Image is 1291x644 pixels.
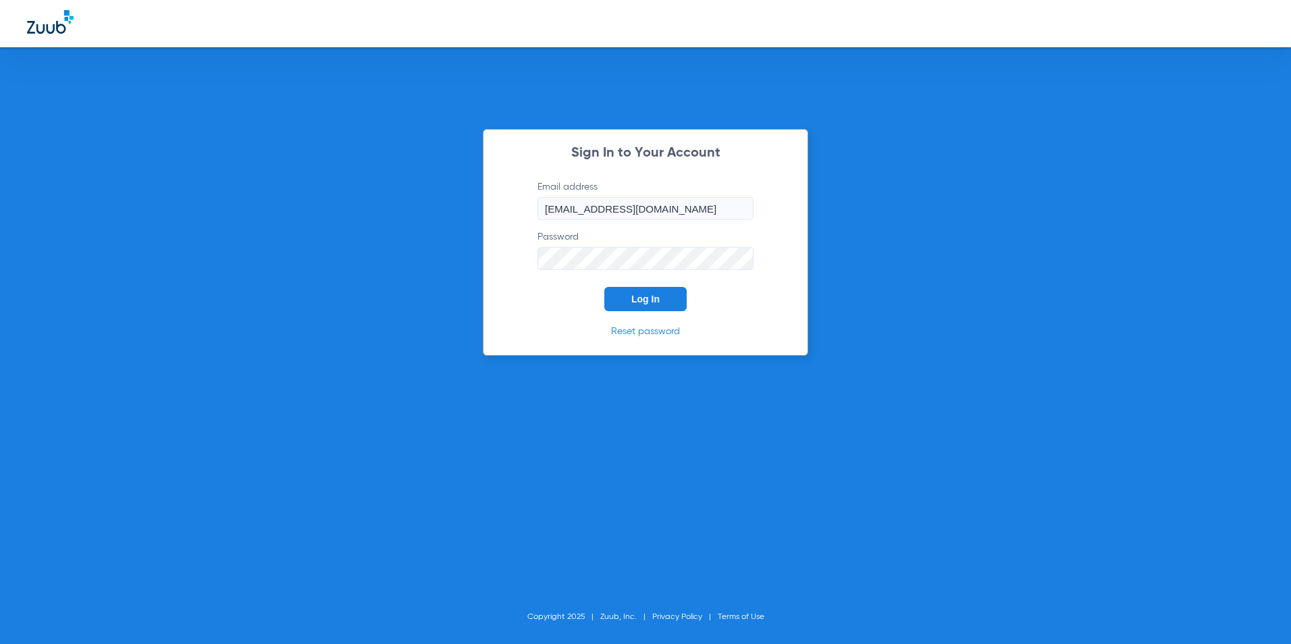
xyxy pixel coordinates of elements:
[527,610,600,624] li: Copyright 2025
[604,287,687,311] button: Log In
[27,10,74,34] img: Zuub Logo
[600,610,652,624] li: Zuub, Inc.
[652,613,702,621] a: Privacy Policy
[537,247,754,270] input: Password
[1223,579,1291,644] iframe: Chat Widget
[517,146,774,160] h2: Sign In to Your Account
[537,230,754,270] label: Password
[611,327,680,336] a: Reset password
[537,197,754,220] input: Email address
[718,613,764,621] a: Terms of Use
[631,294,660,304] span: Log In
[537,180,754,220] label: Email address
